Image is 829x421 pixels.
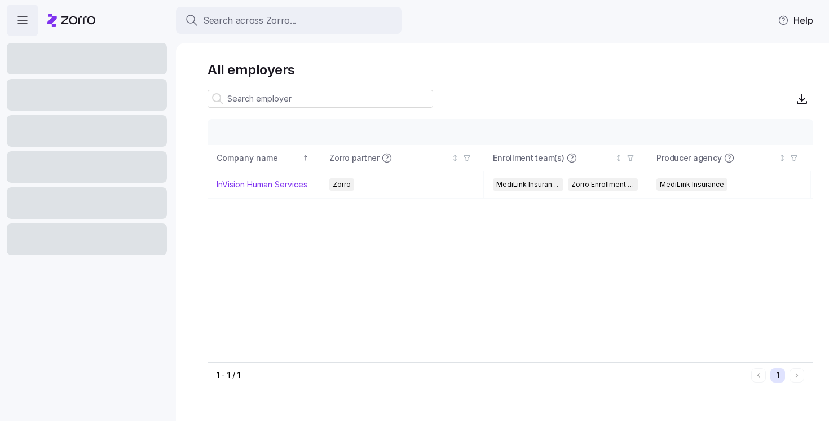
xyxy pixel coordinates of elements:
[571,178,635,191] span: Zorro Enrollment Team
[329,152,379,164] span: Zorro partner
[451,154,459,162] div: Not sorted
[320,145,484,171] th: Zorro partnerNot sorted
[208,90,433,108] input: Search employer
[217,179,307,190] a: InVision Human Services
[217,152,300,164] div: Company name
[176,7,402,34] button: Search across Zorro...
[493,152,564,164] span: Enrollment team(s)
[790,368,804,383] button: Next page
[217,370,747,381] div: 1 - 1 / 1
[769,9,822,32] button: Help
[203,14,296,28] span: Search across Zorro...
[778,14,813,27] span: Help
[647,145,811,171] th: Producer agencyNot sorted
[656,152,721,164] span: Producer agency
[770,368,785,383] button: 1
[208,61,813,78] h1: All employers
[333,178,351,191] span: Zorro
[484,145,647,171] th: Enrollment team(s)Not sorted
[496,178,560,191] span: MediLink Insurance
[302,154,310,162] div: Sorted ascending
[208,145,320,171] th: Company nameSorted ascending
[751,368,766,383] button: Previous page
[615,154,623,162] div: Not sorted
[778,154,786,162] div: Not sorted
[660,178,724,191] span: MediLink Insurance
